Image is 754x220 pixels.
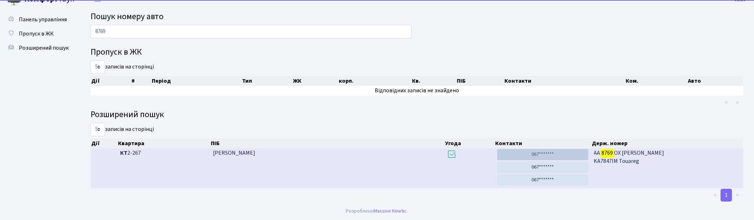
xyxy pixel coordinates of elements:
b: КТ [120,149,127,157]
th: Період [151,76,241,86]
th: ПІБ [456,76,504,86]
label: записів на сторінці [91,60,154,74]
span: [PERSON_NAME] [213,149,255,157]
div: Розроблено . [346,207,408,215]
th: Кв. [411,76,456,86]
th: Ком. [625,76,688,86]
th: Дії [91,76,131,86]
th: Квартира [117,138,210,148]
th: Авто [687,76,749,86]
select: записів на сторінці [91,123,105,136]
th: Контакти [504,76,625,86]
span: Панель управління [19,16,67,23]
a: Панель управління [4,12,75,27]
h4: Пропуск в ЖК [91,47,743,57]
th: ЖК [292,76,338,86]
span: АА ОХ [PERSON_NAME] KA7847IM Touareg [594,149,740,165]
a: Розширений пошук [4,41,75,55]
a: Massive Kinetic [374,207,407,215]
label: записів на сторінці [91,123,154,136]
th: Держ. номер [591,138,743,148]
span: Пропуск в ЖК [19,30,54,38]
th: Тип [241,76,292,86]
th: ПІБ [210,138,444,148]
th: Дії [91,138,117,148]
mark: 8769 [600,148,614,158]
h4: Розширений пошук [91,110,743,120]
a: Пропуск в ЖК [4,27,75,41]
input: Пошук [91,25,412,38]
select: записів на сторінці [91,60,105,74]
th: Угода [444,138,495,148]
span: Пошук номеру авто [91,10,164,23]
span: 2-267 [120,149,207,157]
th: корп. [338,76,411,86]
th: Контакти [494,138,591,148]
a: 1 [721,189,732,202]
th: # [131,76,151,86]
td: Відповідних записів не знайдено [91,86,743,95]
span: Розширений пошук [19,44,69,52]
